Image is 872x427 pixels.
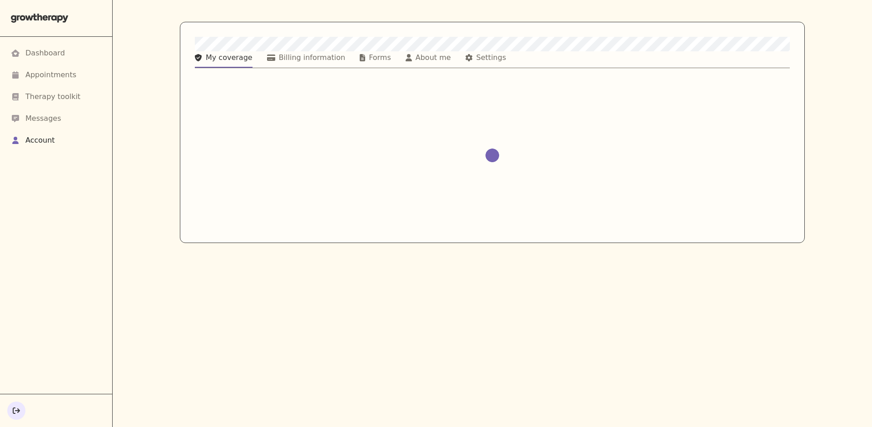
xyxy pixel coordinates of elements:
div: About me [416,52,451,63]
a: Appointments [11,64,101,86]
div: Appointments [25,70,76,80]
div: Loading [458,119,526,192]
button: Forms [360,51,391,68]
div: Forms [369,52,391,63]
a: Messages [11,108,101,129]
button: About me [406,51,451,68]
img: Grow Therapy [11,14,69,23]
div: Account [25,135,55,146]
button: Billing information [267,51,345,68]
a: Account [11,129,101,151]
button: Settings [466,51,506,68]
div: Settings [476,52,506,63]
a: Therapy toolkit [11,86,101,108]
div: Dashboard [25,48,65,59]
div: Messages [25,113,61,124]
button: My coverage [195,51,253,68]
div: Therapy toolkit [25,91,80,102]
div: My coverage [206,52,253,63]
div: Billing information [279,52,345,63]
a: Dashboard [11,42,101,64]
